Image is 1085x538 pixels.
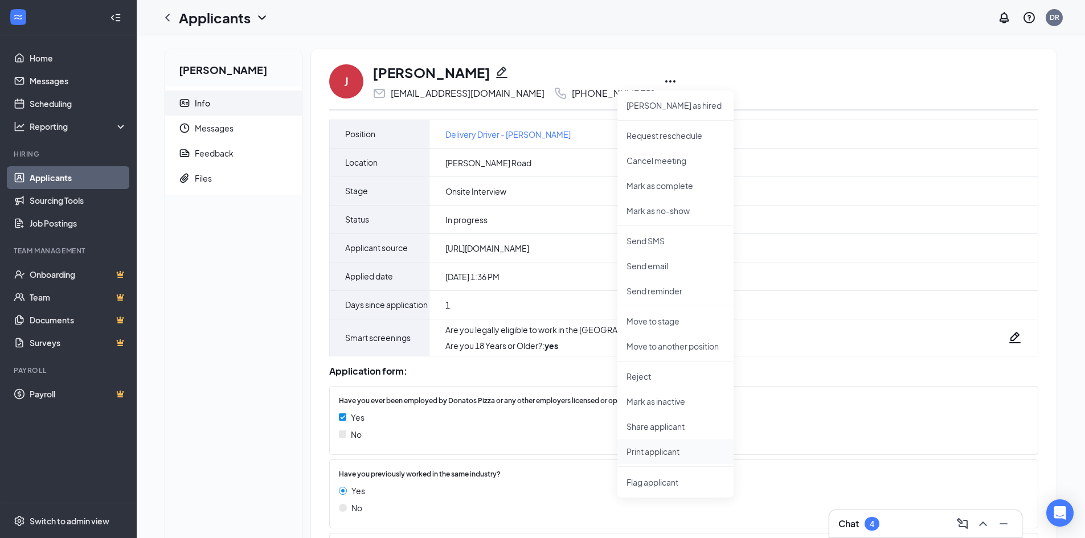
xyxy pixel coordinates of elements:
[1008,331,1022,344] svg: Pencil
[30,166,127,189] a: Applicants
[445,186,506,197] span: Onsite Interview
[627,235,724,247] p: Send SMS
[1050,13,1059,22] div: DR
[110,12,121,23] svg: Collapse
[994,515,1013,533] button: Minimize
[14,365,125,375] div: Payroll
[997,11,1011,24] svg: Notifications
[351,484,365,497] span: Yes
[179,8,251,27] h1: Applicants
[30,92,127,115] a: Scheduling
[953,515,972,533] button: ComposeMessage
[627,205,724,216] p: Mark as no-show
[627,371,724,382] p: Reject
[627,155,724,166] p: Cancel meeting
[165,49,302,86] h2: [PERSON_NAME]
[445,243,529,254] span: [URL][DOMAIN_NAME]
[572,88,654,99] div: [PHONE_NUMBER]
[445,128,571,141] a: Delivery Driver - [PERSON_NAME]
[339,469,501,480] span: Have you previously worked in the same industry?
[627,180,724,191] p: Mark as complete
[544,340,558,351] strong: yes
[30,69,127,92] a: Messages
[14,246,125,256] div: Team Management
[14,149,125,159] div: Hiring
[627,446,724,457] p: Print applicant
[30,189,127,212] a: Sourcing Tools
[30,47,127,69] a: Home
[445,214,488,225] span: In progress
[627,100,724,111] p: [PERSON_NAME] as hired
[195,173,212,184] div: Files
[345,206,369,233] span: Status
[351,502,362,514] span: No
[445,157,531,169] span: [PERSON_NAME] Road
[30,286,127,309] a: TeamCrown
[179,97,190,109] svg: ContactCard
[165,166,302,191] a: PaperclipFiles
[13,11,24,23] svg: WorkstreamLogo
[870,519,874,529] div: 4
[445,340,682,351] div: Are you 18 Years or Older? :
[956,517,969,531] svg: ComposeMessage
[345,120,375,148] span: Position
[30,121,128,132] div: Reporting
[30,331,127,354] a: SurveysCrown
[627,396,724,407] p: Mark as inactive
[997,517,1010,531] svg: Minimize
[14,121,25,132] svg: Analysis
[627,130,724,141] p: Request reschedule
[445,299,450,311] span: 1
[255,11,269,24] svg: ChevronDown
[1022,11,1036,24] svg: QuestionInfo
[30,212,127,235] a: Job Postings
[372,87,386,100] svg: Email
[351,411,365,424] span: Yes
[627,315,724,327] p: Move to stage
[372,63,490,82] h1: [PERSON_NAME]
[344,73,349,89] div: J
[627,476,724,488] span: Flag applicant
[345,234,408,262] span: Applicant source
[165,116,302,141] a: ClockMessages
[195,97,210,109] div: Info
[627,421,724,432] p: Share applicant
[329,365,1038,377] div: Application form:
[627,340,724,352] p: Move to another position
[445,324,682,335] div: Are you legally eligible to work in the [GEOGRAPHIC_DATA]? :
[30,263,127,286] a: OnboardingCrown
[339,396,722,406] span: Have you ever been employed by Donatos Pizza or any other employers licensed or operated by Donat...
[976,517,990,531] svg: ChevronUp
[345,291,428,319] span: Days since application
[195,116,293,141] span: Messages
[345,262,393,290] span: Applied date
[30,515,109,527] div: Switch to admin view
[495,65,509,79] svg: Pencil
[179,122,190,134] svg: Clock
[664,75,677,88] svg: Ellipses
[974,515,992,533] button: ChevronUp
[345,324,411,352] span: Smart screenings
[345,149,378,176] span: Location
[838,518,859,530] h3: Chat
[179,173,190,184] svg: Paperclip
[14,515,25,527] svg: Settings
[627,285,724,297] p: Send reminder
[165,91,302,116] a: ContactCardInfo
[345,177,368,205] span: Stage
[30,383,127,405] a: PayrollCrown
[195,147,234,159] div: Feedback
[554,87,567,100] svg: Phone
[351,428,362,441] span: No
[627,260,724,272] p: Send email
[391,88,544,99] div: [EMAIL_ADDRESS][DOMAIN_NAME]
[179,147,190,159] svg: Report
[30,309,127,331] a: DocumentsCrown
[165,141,302,166] a: ReportFeedback
[445,271,499,282] span: [DATE] 1:36 PM
[1046,499,1074,527] div: Open Intercom Messenger
[161,11,174,24] svg: ChevronLeft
